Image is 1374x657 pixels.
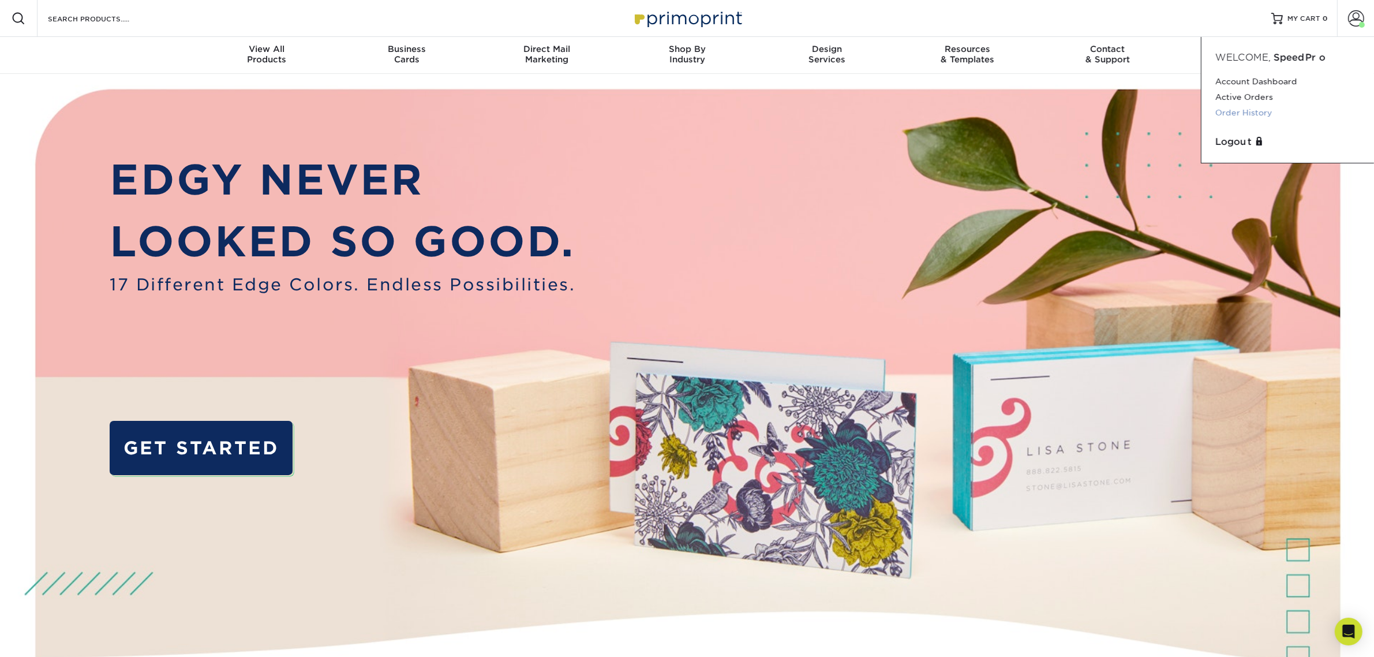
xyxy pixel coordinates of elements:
[477,44,617,65] div: Marketing
[897,44,1038,65] div: & Templates
[897,44,1038,54] span: Resources
[197,44,337,65] div: Products
[1274,52,1326,63] span: SpeedPro
[47,12,159,25] input: SEARCH PRODUCTS.....
[617,37,757,74] a: Shop ByIndustry
[110,272,575,297] span: 17 Different Edge Colors. Endless Possibilities.
[1215,105,1360,121] a: Order History
[1215,135,1360,149] a: Logout
[630,6,745,31] img: Primoprint
[1038,44,1178,54] span: Contact
[477,37,617,74] a: Direct MailMarketing
[897,37,1038,74] a: Resources& Templates
[336,44,477,65] div: Cards
[1287,14,1320,24] span: MY CART
[757,37,897,74] a: DesignServices
[1038,44,1178,65] div: & Support
[757,44,897,65] div: Services
[110,211,575,272] p: LOOKED SO GOOD.
[1323,14,1328,23] span: 0
[336,44,477,54] span: Business
[110,149,575,211] p: EDGY NEVER
[197,44,337,54] span: View All
[757,44,897,54] span: Design
[197,37,337,74] a: View AllProducts
[1038,37,1178,74] a: Contact& Support
[1215,52,1271,63] span: Welcome,
[1215,74,1360,89] a: Account Dashboard
[617,44,757,54] span: Shop By
[477,44,617,54] span: Direct Mail
[1335,618,1362,645] div: Open Intercom Messenger
[617,44,757,65] div: Industry
[1215,89,1360,105] a: Active Orders
[336,37,477,74] a: BusinessCards
[110,421,293,475] a: GET STARTED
